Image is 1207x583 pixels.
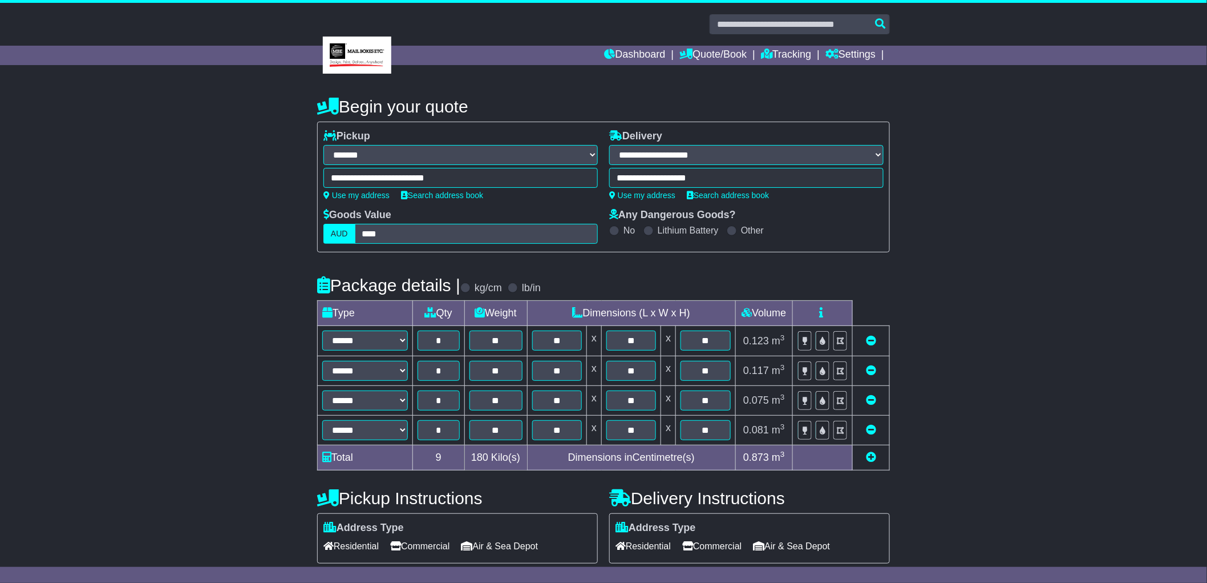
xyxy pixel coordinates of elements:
[587,356,602,385] td: x
[772,424,785,436] span: m
[413,445,465,471] td: 9
[682,537,742,555] span: Commercial
[772,452,785,463] span: m
[761,46,811,65] a: Tracking
[609,489,890,508] h4: Delivery Instructions
[587,326,602,356] td: x
[754,537,831,555] span: Air & Sea Depot
[741,225,764,236] label: Other
[661,416,676,445] td: x
[609,130,662,143] label: Delivery
[318,445,413,471] td: Total
[413,301,465,326] td: Qty
[323,191,390,200] a: Use my address
[464,445,527,471] td: Kilo(s)
[615,522,696,534] label: Address Type
[323,537,379,555] span: Residential
[687,191,769,200] a: Search address book
[661,385,676,415] td: x
[317,276,460,295] h4: Package details |
[461,537,538,555] span: Air & Sea Depot
[780,450,785,459] sup: 3
[679,46,747,65] a: Quote/Book
[609,191,675,200] a: Use my address
[401,191,483,200] a: Search address book
[317,489,598,508] h4: Pickup Instructions
[318,301,413,326] td: Type
[780,393,785,401] sup: 3
[866,365,876,376] a: Remove this item
[527,301,735,326] td: Dimensions (L x W x H)
[866,335,876,347] a: Remove this item
[743,424,769,436] span: 0.081
[323,224,355,244] label: AUD
[658,225,719,236] label: Lithium Battery
[609,209,736,222] label: Any Dangerous Goods?
[825,46,876,65] a: Settings
[772,335,785,347] span: m
[661,356,676,385] td: x
[317,97,890,116] h4: Begin your quote
[780,363,785,372] sup: 3
[587,416,602,445] td: x
[866,424,876,436] a: Remove this item
[587,385,602,415] td: x
[323,209,391,222] label: Goods Value
[464,301,527,326] td: Weight
[743,395,769,406] span: 0.075
[866,452,876,463] a: Add new item
[743,365,769,376] span: 0.117
[772,365,785,376] span: m
[527,445,735,471] td: Dimensions in Centimetre(s)
[743,335,769,347] span: 0.123
[323,37,391,74] img: MBE Eight Mile Plains
[772,395,785,406] span: m
[661,326,676,356] td: x
[475,282,502,295] label: kg/cm
[743,452,769,463] span: 0.873
[390,537,449,555] span: Commercial
[323,130,370,143] label: Pickup
[615,537,671,555] span: Residential
[323,522,404,534] label: Address Type
[471,452,488,463] span: 180
[780,423,785,431] sup: 3
[735,301,792,326] td: Volume
[522,282,541,295] label: lb/in
[623,225,635,236] label: No
[780,333,785,342] sup: 3
[866,395,876,406] a: Remove this item
[605,46,666,65] a: Dashboard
